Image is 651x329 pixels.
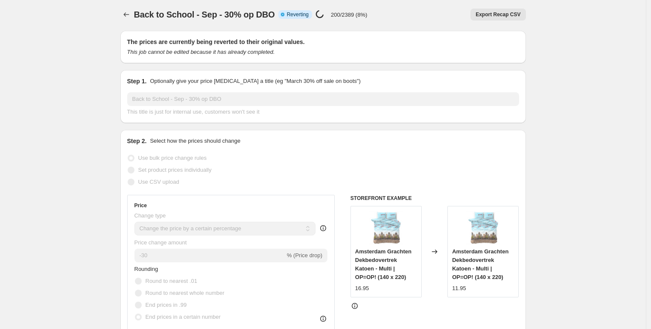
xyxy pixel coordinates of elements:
p: Select how the prices should change [150,137,240,145]
h6: STOREFRONT EXAMPLE [350,195,519,202]
span: Reverting [287,11,309,18]
span: Round to nearest whole number [146,290,225,296]
span: Amsterdam Grachten Dekbedovertrek Katoen - Multi | OP=OP! (140 x 220) [355,248,412,280]
i: This job cannot be edited because it has already completed. [127,49,275,55]
span: Change type [134,212,166,219]
div: 16.95 [355,284,369,293]
span: Export Recap CSV [476,11,520,18]
div: help [319,224,327,232]
p: Optionally give your price [MEDICAL_DATA] a title (eg "March 30% off sale on boots") [150,77,360,85]
button: Export Recap CSV [470,9,525,21]
img: 8719242031759-12_80x.png [466,211,500,245]
h2: Step 1. [127,77,147,85]
span: Use CSV upload [138,179,179,185]
span: Amsterdam Grachten Dekbedovertrek Katoen - Multi | OP=OP! (140 x 220) [452,248,508,280]
span: Set product prices individually [138,167,212,173]
button: Price change jobs [120,9,132,21]
div: 11.95 [452,284,466,293]
span: % (Price drop) [287,252,322,258]
h2: The prices are currently being reverted to their original values. [127,38,519,46]
h3: Price [134,202,147,209]
span: Price change amount [134,239,187,246]
span: End prices in .99 [146,302,187,308]
input: -15 [134,249,285,262]
p: 200/2389 (8%) [331,12,367,18]
img: 8719242031759-12_80x.png [369,211,403,245]
span: Use bulk price change rules [138,155,207,161]
span: Back to School - Sep - 30% op DBO [134,10,275,19]
span: Round to nearest .01 [146,278,197,284]
span: Rounding [134,266,158,272]
input: 30% off holiday sale [127,92,519,106]
span: This title is just for internal use, customers won't see it [127,109,260,115]
span: End prices in a certain number [146,314,221,320]
h2: Step 2. [127,137,147,145]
